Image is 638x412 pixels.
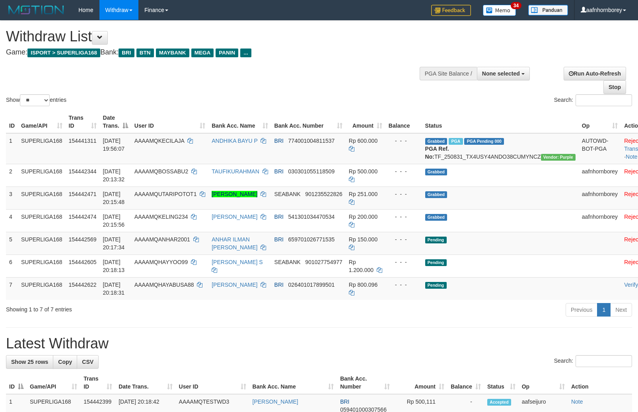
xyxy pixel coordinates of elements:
a: Note [626,154,638,160]
span: [DATE] 20:17:34 [103,236,125,251]
span: [DATE] 20:13:32 [103,168,125,183]
th: Op: activate to sort column ascending [519,371,568,394]
a: Next [610,303,632,317]
img: MOTION_logo.png [6,4,66,16]
td: SUPERLIGA168 [18,277,66,300]
a: [PERSON_NAME] S [212,259,263,265]
span: AAAAMQKELING234 [134,214,188,220]
span: AAAAMQANHAR2001 [134,236,190,243]
div: - - - [389,213,419,221]
th: Game/API: activate to sort column ascending [27,371,80,394]
a: Note [571,398,583,405]
a: Previous [566,303,597,317]
h4: Game: Bank: [6,49,417,56]
a: TAUFIKURAHMAN [212,168,259,175]
span: [DATE] 20:15:56 [103,214,125,228]
th: Bank Acc. Number: activate to sort column ascending [271,111,346,133]
span: Pending [425,259,447,266]
span: BRI [119,49,134,57]
th: User ID: activate to sort column ascending [176,371,249,394]
label: Search: [554,355,632,367]
img: panduan.png [528,5,568,16]
span: Rp 800.096 [349,282,377,288]
th: Action [568,371,632,394]
span: AAAAMQKECILAJA [134,138,184,144]
span: 154442622 [69,282,97,288]
td: 7 [6,277,18,300]
div: - - - [389,235,419,243]
span: 154442471 [69,191,97,197]
img: Feedback.jpg [431,5,471,16]
th: Trans ID: activate to sort column ascending [80,371,115,394]
div: - - - [389,258,419,266]
th: Bank Acc. Name: activate to sort column ascending [208,111,271,133]
a: Copy [53,355,77,369]
td: SUPERLIGA168 [18,164,66,187]
td: 3 [6,187,18,209]
select: Showentries [20,94,50,106]
span: Accepted [487,399,511,406]
span: ... [240,49,251,57]
a: Run Auto-Refresh [564,67,626,80]
span: AAAAMQHAYABUSA88 [134,282,194,288]
span: ISPORT > SUPERLIGA168 [27,49,100,57]
td: SUPERLIGA168 [18,187,66,209]
td: SUPERLIGA168 [18,232,66,255]
a: [PERSON_NAME] [212,191,257,197]
span: [DATE] 19:56:07 [103,138,125,152]
span: 154442605 [69,259,97,265]
th: Op: activate to sort column ascending [579,111,621,133]
span: [DATE] 20:18:13 [103,259,125,273]
div: Showing 1 to 7 of 7 entries [6,302,260,313]
td: 2 [6,164,18,187]
span: AAAAMQUTARIPOTOT1 [134,191,197,197]
input: Search: [576,355,632,367]
span: [DATE] 20:15:48 [103,191,125,205]
label: Show entries [6,94,66,106]
a: ANDHIKA BAYU P [212,138,257,144]
span: Marked by aafsengchandara [449,138,463,145]
span: CSV [82,359,93,365]
span: 154441311 [69,138,97,144]
div: - - - [389,190,419,198]
span: 154442474 [69,214,97,220]
span: Copy 901027754977 to clipboard [305,259,342,265]
th: Amount: activate to sort column ascending [393,371,447,394]
span: Pending [425,282,447,289]
a: 1 [597,303,611,317]
h1: Latest Withdraw [6,336,632,352]
span: Rp 1.200.000 [349,259,373,273]
td: AUTOWD-BOT-PGA [579,133,621,164]
input: Search: [576,94,632,106]
b: PGA Ref. No: [425,146,449,160]
img: Button%20Memo.svg [483,5,516,16]
th: Amount: activate to sort column ascending [346,111,385,133]
a: Show 25 rows [6,355,53,369]
td: aafnhornborey [579,209,621,232]
div: - - - [389,281,419,289]
span: Rp 500.000 [349,168,377,175]
div: - - - [389,167,419,175]
span: MAYBANK [156,49,189,57]
td: 6 [6,255,18,277]
span: Rp 150.000 [349,236,377,243]
span: Rp 200.000 [349,214,377,220]
th: Trans ID: activate to sort column ascending [66,111,100,133]
span: Grabbed [425,169,447,175]
span: Grabbed [425,214,447,221]
td: 5 [6,232,18,255]
th: Date Trans.: activate to sort column ascending [115,371,175,394]
td: 4 [6,209,18,232]
th: Status [422,111,579,133]
span: Grabbed [425,191,447,198]
span: BRI [340,398,349,405]
span: Grabbed [425,138,447,145]
span: Copy 901235522826 to clipboard [305,191,342,197]
span: BRI [274,236,284,243]
td: 1 [6,133,18,164]
span: 34 [511,2,521,9]
span: BRI [274,214,284,220]
th: Game/API: activate to sort column ascending [18,111,66,133]
th: Bank Acc. Name: activate to sort column ascending [249,371,337,394]
td: SUPERLIGA168 [18,255,66,277]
